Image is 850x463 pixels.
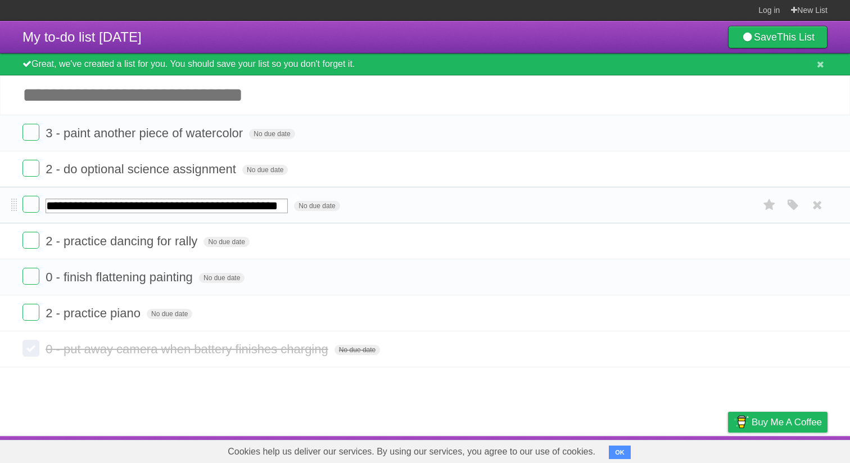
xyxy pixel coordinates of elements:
span: No due date [334,345,380,355]
label: Done [22,124,39,141]
label: Done [22,268,39,285]
a: About [578,439,602,460]
span: No due date [199,273,245,283]
span: No due date [294,201,340,211]
label: Done [22,340,39,357]
span: My to-do list [DATE] [22,29,142,44]
span: No due date [147,309,192,319]
label: Done [22,304,39,321]
a: Privacy [713,439,743,460]
span: No due date [204,237,249,247]
a: Suggest a feature [757,439,828,460]
label: Star task [759,196,780,214]
span: 2 - do optional science assignment [46,162,239,176]
label: Done [22,160,39,177]
span: 0 - finish flattening painting [46,270,196,284]
span: No due date [242,165,288,175]
span: 3 - paint another piece of watercolor [46,126,246,140]
button: OK [609,446,631,459]
a: Buy me a coffee [728,412,828,433]
span: 2 - practice piano [46,306,143,320]
span: 2 - practice dancing for rally [46,234,200,248]
span: No due date [249,129,295,139]
span: Cookies help us deliver our services. By using our services, you agree to our use of cookies. [216,440,607,463]
span: Buy me a coffee [752,412,822,432]
label: Done [22,232,39,249]
a: SaveThis List [728,26,828,48]
label: Done [22,196,39,213]
a: Terms [675,439,700,460]
b: This List [777,32,815,43]
img: Buy me a coffee [734,412,749,431]
a: Developers [616,439,661,460]
span: 0 - put away camera when battery finishes charging [46,342,331,356]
